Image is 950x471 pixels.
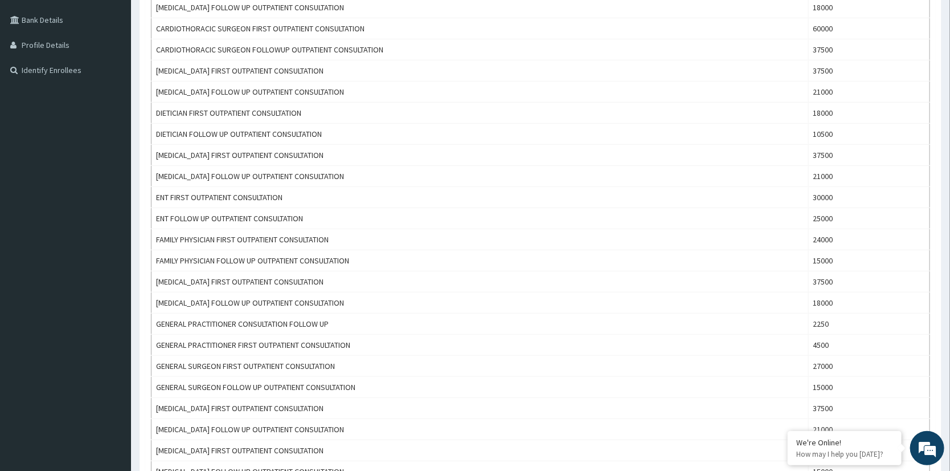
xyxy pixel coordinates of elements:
[59,64,191,79] div: Chat with us now
[151,377,809,398] td: GENERAL SURGEON FOLLOW UP OUTPATIENT CONSULTATION
[151,187,809,208] td: ENT FIRST OUTPATIENT CONSULTATION
[808,293,929,314] td: 18000
[151,103,809,124] td: DIETICIAN FIRST OUTPATIENT CONSULTATION
[66,144,157,259] span: We're online!
[808,60,929,82] td: 37500
[808,166,929,187] td: 21000
[151,124,809,145] td: DIETICIAN FOLLOW UP OUTPATIENT CONSULTATION
[151,166,809,187] td: [MEDICAL_DATA] FOLLOW UP OUTPATIENT CONSULTATION
[808,271,929,293] td: 37500
[151,229,809,250] td: FAMILY PHYSICIAN FIRST OUTPATIENT CONSULTATION
[808,250,929,271] td: 15000
[187,6,214,33] div: Minimize live chat window
[808,82,929,103] td: 21000
[151,18,809,39] td: CARDIOTHORACIC SURGEON FIRST OUTPATIENT CONSULTATION
[151,39,809,60] td: CARDIOTHORACIC SURGEON FOLLOWUP OUTPATIENT CONSULTATION
[808,124,929,145] td: 10500
[151,82,809,103] td: [MEDICAL_DATA] FOLLOW UP OUTPATIENT CONSULTATION
[151,293,809,314] td: [MEDICAL_DATA] FOLLOW UP OUTPATIENT CONSULTATION
[808,103,929,124] td: 18000
[808,145,929,166] td: 37500
[808,39,929,60] td: 37500
[808,314,929,335] td: 2250
[808,208,929,229] td: 25000
[808,18,929,39] td: 60000
[151,335,809,356] td: GENERAL PRACTITIONER FIRST OUTPATIENT CONSULTATION
[796,437,893,448] div: We're Online!
[21,57,46,86] img: d_794563401_company_1708531726252_794563401
[808,398,929,419] td: 37500
[808,187,929,208] td: 30000
[808,356,929,377] td: 27000
[151,271,809,293] td: [MEDICAL_DATA] FIRST OUTPATIENT CONSULTATION
[151,208,809,229] td: ENT FOLLOW UP OUTPATIENT CONSULTATION
[6,311,217,351] textarea: Type your message and hit 'Enter'
[151,398,809,419] td: [MEDICAL_DATA] FIRST OUTPATIENT CONSULTATION
[151,60,809,82] td: [MEDICAL_DATA] FIRST OUTPATIENT CONSULTATION
[808,419,929,440] td: 21000
[796,449,893,459] p: How may I help you today?
[151,440,809,461] td: [MEDICAL_DATA] FIRST OUTPATIENT CONSULTATION
[151,314,809,335] td: GENERAL PRACTITIONER CONSULTATION FOLLOW UP
[151,356,809,377] td: GENERAL SURGEON FIRST OUTPATIENT CONSULTATION
[151,250,809,271] td: FAMILY PHYSICIAN FOLLOW UP OUTPATIENT CONSULTATION
[808,377,929,398] td: 15000
[151,145,809,166] td: [MEDICAL_DATA] FIRST OUTPATIENT CONSULTATION
[808,335,929,356] td: 4500
[151,419,809,440] td: [MEDICAL_DATA] FOLLOW UP OUTPATIENT CONSULTATION
[808,229,929,250] td: 24000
